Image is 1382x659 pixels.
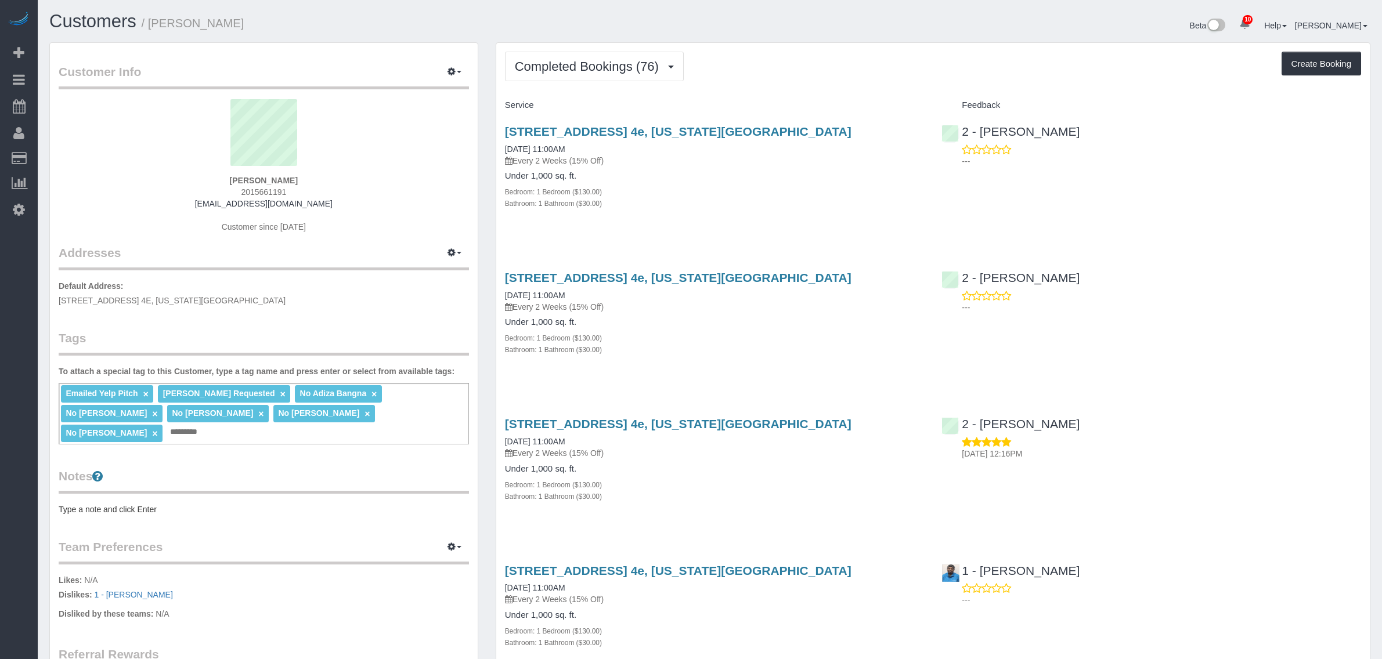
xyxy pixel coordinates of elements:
p: --- [962,594,1361,606]
small: Bathroom: 1 Bathroom ($30.00) [505,346,602,354]
a: × [258,409,264,419]
button: Create Booking [1282,52,1361,76]
h4: Under 1,000 sq. ft. [505,171,925,181]
a: [STREET_ADDRESS] 4e, [US_STATE][GEOGRAPHIC_DATA] [505,271,851,284]
img: 1 - Noufoh Sodandji [942,564,959,582]
hm-ph: 2015661191 [241,187,286,197]
a: [PERSON_NAME] [1295,21,1367,30]
span: No [PERSON_NAME] [278,408,359,418]
img: New interface [1206,19,1225,34]
a: [STREET_ADDRESS] 4e, [US_STATE][GEOGRAPHIC_DATA] [505,417,851,430]
p: Every 2 Weeks (15% Off) [505,301,925,313]
p: Every 2 Weeks (15% Off) [505,155,925,166]
label: Dislikes: [59,589,92,600]
span: Emailed Yelp Pitch [66,389,138,398]
span: 10 [1243,15,1253,24]
label: Likes: [59,574,82,586]
a: 1 - [PERSON_NAME] [94,590,172,599]
small: Bathroom: 1 Bathroom ($30.00) [505,200,602,208]
pre: Type a note and click Enter [59,504,469,515]
a: × [280,389,285,399]
a: 2 - [PERSON_NAME] [941,271,1080,284]
legend: Tags [59,329,469,356]
a: 10 [1233,12,1256,37]
span: No [PERSON_NAME] [66,428,147,437]
small: / [PERSON_NAME] [142,17,244,30]
a: × [143,389,149,399]
legend: Notes [59,468,469,494]
h4: Under 1,000 sq. ft. [505,610,925,620]
label: Default Address: [59,280,124,292]
a: × [365,409,370,419]
a: × [152,409,157,419]
small: Bedroom: 1 Bedroom ($130.00) [505,188,602,196]
legend: Team Preferences [59,538,469,564]
a: [DATE] 11:00AM [505,291,565,300]
span: N/A [156,609,169,618]
small: Bedroom: 1 Bedroom ($130.00) [505,627,602,635]
a: 2 - [PERSON_NAME] [941,125,1080,138]
small: Bathroom: 1 Bathroom ($30.00) [505,493,602,501]
img: Automaid Logo [7,12,30,28]
small: Bathroom: 1 Bathroom ($30.00) [505,639,602,647]
span: Customer since [DATE] [222,222,306,231]
p: Every 2 Weeks (15% Off) [505,593,925,605]
a: [DATE] 11:00AM [505,144,565,154]
h4: Feedback [941,100,1361,110]
span: Completed Bookings (76) [515,59,665,74]
a: 1 - [PERSON_NAME] [941,564,1080,577]
span: No [PERSON_NAME] [66,408,147,418]
legend: Customer Info [59,63,469,89]
a: [STREET_ADDRESS] 4e, [US_STATE][GEOGRAPHIC_DATA] [505,564,851,577]
small: Bedroom: 1 Bedroom ($130.00) [505,334,602,342]
label: To attach a special tag to this Customer, type a tag name and press enter or select from availabl... [59,365,454,377]
span: No [PERSON_NAME] [172,408,253,418]
a: [STREET_ADDRESS] 4e, [US_STATE][GEOGRAPHIC_DATA] [505,125,851,138]
button: Completed Bookings (76) [505,52,684,81]
p: --- [962,155,1361,167]
a: [EMAIL_ADDRESS][DOMAIN_NAME] [195,199,333,208]
p: [DATE] 12:16PM [962,448,1361,459]
a: Help [1264,21,1287,30]
span: No Adiza Bangna [300,389,367,398]
h4: Under 1,000 sq. ft. [505,464,925,474]
span: N/A [84,575,98,585]
a: × [371,389,377,399]
h4: Service [505,100,925,110]
a: 2 - [PERSON_NAME] [941,417,1080,430]
a: × [152,429,157,439]
strong: [PERSON_NAME] [230,176,298,185]
a: Beta [1190,21,1226,30]
span: [PERSON_NAME] Requested [163,389,275,398]
p: Every 2 Weeks (15% Off) [505,447,925,459]
p: --- [962,302,1361,313]
label: Disliked by these teams: [59,608,153,620]
h4: Under 1,000 sq. ft. [505,317,925,327]
small: Bedroom: 1 Bedroom ($130.00) [505,481,602,489]
span: [STREET_ADDRESS] 4E, [US_STATE][GEOGRAPHIC_DATA] [59,296,286,305]
a: Customers [49,11,136,31]
a: [DATE] 11:00AM [505,583,565,592]
a: [DATE] 11:00AM [505,437,565,446]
